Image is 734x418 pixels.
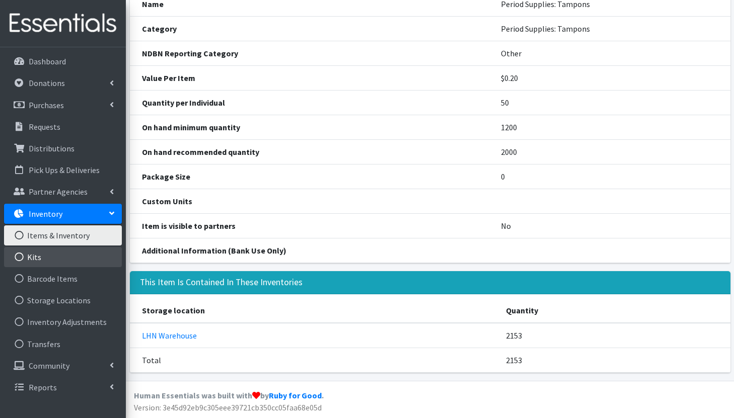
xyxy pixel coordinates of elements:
[489,213,730,238] td: No
[4,377,122,397] a: Reports
[4,73,122,93] a: Donations
[130,16,489,41] th: Category
[130,189,489,213] th: Custom Units
[4,334,122,354] a: Transfers
[4,160,122,180] a: Pick Ups & Deliveries
[130,139,489,164] th: On hand recommended quantity
[4,312,122,332] a: Inventory Adjustments
[130,41,489,65] th: NDBN Reporting Category
[500,348,730,372] td: 2153
[130,115,489,139] th: On hand minimum quantity
[4,182,122,202] a: Partner Agencies
[489,139,730,164] td: 2000
[269,390,322,400] a: Ruby for Good
[29,143,75,153] p: Distributions
[4,95,122,115] a: Purchases
[4,247,122,267] a: Kits
[489,41,730,65] td: Other
[489,164,730,189] td: 0
[29,382,57,392] p: Reports
[489,65,730,90] td: $0.20
[500,298,730,323] th: Quantity
[134,402,322,412] span: Version: 3e45d92eb9c305eee39721cb350cc05faa68e05d
[140,277,303,288] h2: This Item Is Contained In These Inventories
[489,115,730,139] td: 1200
[29,100,64,110] p: Purchases
[4,117,122,137] a: Requests
[29,187,88,197] p: Partner Agencies
[130,90,489,115] th: Quantity per Individual
[142,330,197,341] a: LHN Warehouse
[4,204,122,224] a: Inventory
[4,290,122,310] a: Storage Locations
[500,323,730,348] td: 2153
[134,390,324,400] strong: Human Essentials was built with by .
[4,138,122,158] a: Distributions
[130,213,489,238] th: Item is visible to partners
[489,90,730,115] td: 50
[130,65,489,90] th: Value Per Item
[4,7,122,40] img: HumanEssentials
[130,164,489,189] th: Package Size
[4,225,122,245] a: Items & Inventory
[4,51,122,71] a: Dashboard
[489,16,730,41] td: Period Supplies: Tampons
[130,348,500,372] td: Total
[29,361,69,371] p: Community
[29,78,65,88] p: Donations
[29,209,62,219] p: Inventory
[29,122,60,132] p: Requests
[130,238,489,263] th: Additional Information (Bank Use Only)
[29,165,100,175] p: Pick Ups & Deliveries
[29,56,66,66] p: Dashboard
[4,269,122,289] a: Barcode Items
[4,356,122,376] a: Community
[130,298,500,323] th: Storage location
